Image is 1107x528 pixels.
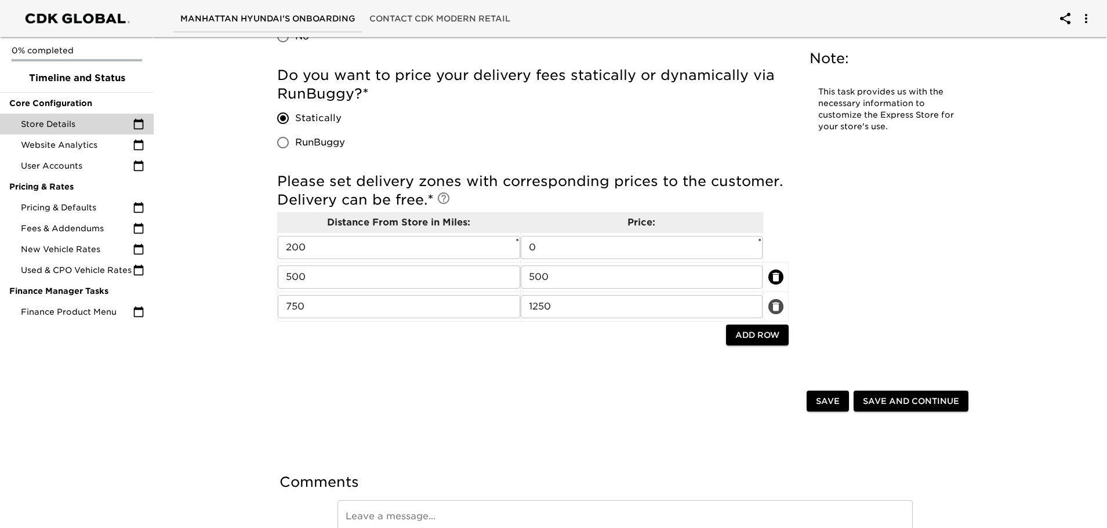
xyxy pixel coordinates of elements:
[816,394,840,409] span: Save
[1072,5,1100,32] button: account of current user
[810,49,966,68] h5: Note:
[9,285,144,297] span: Finance Manager Tasks
[295,136,345,150] span: RunBuggy
[369,12,510,26] span: Contact CDK Modern Retail
[21,202,133,213] span: Pricing & Defaults
[768,299,783,314] button: delete
[277,172,789,209] h5: Please set delivery zones with corresponding prices to the customer. Delivery can be free.
[735,328,779,343] span: Add Row
[9,181,144,192] span: Pricing & Rates
[807,391,849,412] button: Save
[21,243,133,255] span: New Vehicle Rates
[21,160,133,172] span: User Accounts
[21,264,133,276] span: Used & CPO Vehicle Rates
[818,86,957,133] p: This task provides us with the necessary information to customize the Express Store for your stor...
[9,71,144,85] span: Timeline and Status
[1051,5,1079,32] button: account of current user
[521,216,763,230] p: Price:
[21,306,133,318] span: Finance Product Menu
[277,66,789,103] h5: Do you want to price your delivery fees statically or dynamically via RunBuggy?
[280,473,971,491] h5: Comments
[295,111,342,125] span: Statically
[726,325,789,346] button: Add Row
[278,216,520,230] p: Distance From Store in Miles:
[180,12,355,26] span: Manhattan Hyundai's Onboarding
[12,45,142,56] p: 0% completed
[21,223,133,234] span: Fees & Addendums
[9,97,144,109] span: Core Configuration
[21,118,133,130] span: Store Details
[863,394,959,409] span: Save and Continue
[854,391,968,412] button: Save and Continue
[768,270,783,285] button: delete
[21,139,133,151] span: Website Analytics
